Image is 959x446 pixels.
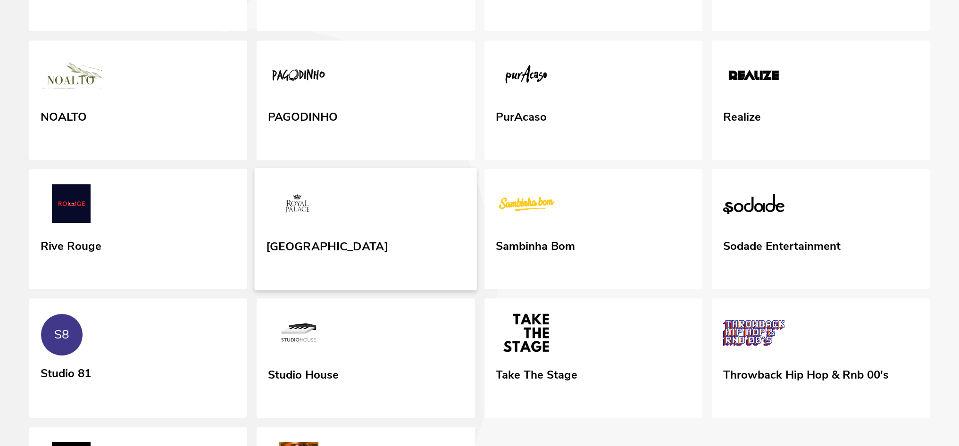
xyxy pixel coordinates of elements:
[712,298,930,418] a: Throwback Hip Hop & Rnb 00's Throwback Hip Hop & Rnb 00's
[268,365,339,382] div: Studio House
[268,56,329,98] img: PAGODINHO
[266,183,329,227] img: Royal Palace
[484,169,702,289] a: Sambinha Bom Sambinha Bom
[41,236,101,253] div: Rive Rouge
[496,184,557,227] img: Sambinha Bom
[496,236,575,253] div: Sambinha Bom
[496,56,557,98] img: PurAcaso
[484,41,702,160] a: PurAcaso PurAcaso
[268,314,329,356] img: Studio House
[266,236,388,253] div: [GEOGRAPHIC_DATA]
[257,298,475,418] a: Studio House Studio House
[268,107,338,124] div: PAGODINHO
[41,363,91,380] div: Studio 81
[29,298,247,416] a: S8 Studio 81
[29,169,247,289] a: Rive Rouge Rive Rouge
[723,314,784,356] img: Throwback Hip Hop & Rnb 00's
[41,107,87,124] div: NOALTO
[723,365,889,382] div: Throwback Hip Hop & Rnb 00's
[41,56,102,98] img: NOALTO
[723,184,784,227] img: Sodade Entertainment
[255,168,477,290] a: Royal Palace [GEOGRAPHIC_DATA]
[29,41,247,160] a: NOALTO NOALTO
[712,169,930,289] a: Sodade Entertainment Sodade Entertainment
[41,184,102,227] img: Rive Rouge
[496,365,577,382] div: Take The Stage
[723,107,761,124] div: Realize
[484,298,702,418] a: Take The Stage Take The Stage
[723,56,784,98] img: Realize
[496,314,557,356] img: Take The Stage
[54,328,69,342] div: S8
[257,41,475,160] a: PAGODINHO PAGODINHO
[496,107,547,124] div: PurAcaso
[723,236,841,253] div: Sodade Entertainment
[712,41,930,160] a: Realize Realize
